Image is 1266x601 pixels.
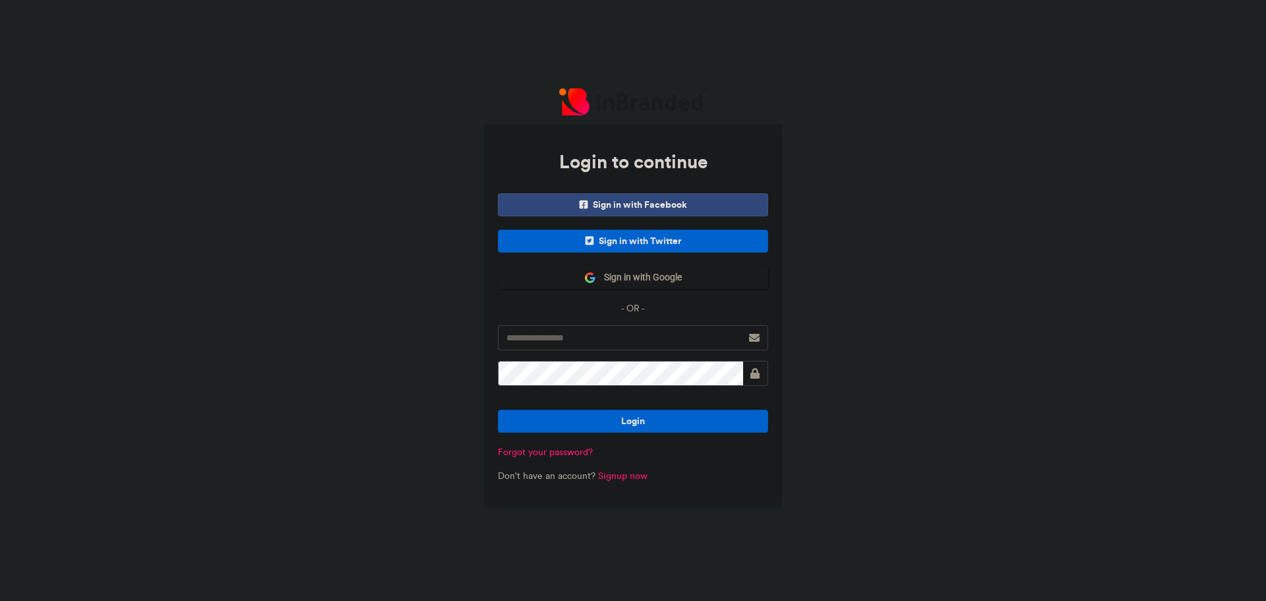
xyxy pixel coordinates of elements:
[498,447,593,458] a: Forgot your password?
[498,266,768,289] button: Sign in with Google
[559,88,708,115] img: InBranded Logo
[498,470,768,483] p: Don't have an account?
[598,470,648,482] a: Signup now
[596,271,682,284] span: Sign in with Google
[498,230,768,253] span: Sign in with Twitter
[498,193,768,216] span: Sign in with Facebook
[498,302,768,315] p: - OR -
[498,410,768,433] button: Login
[498,138,768,187] h3: Login to continue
